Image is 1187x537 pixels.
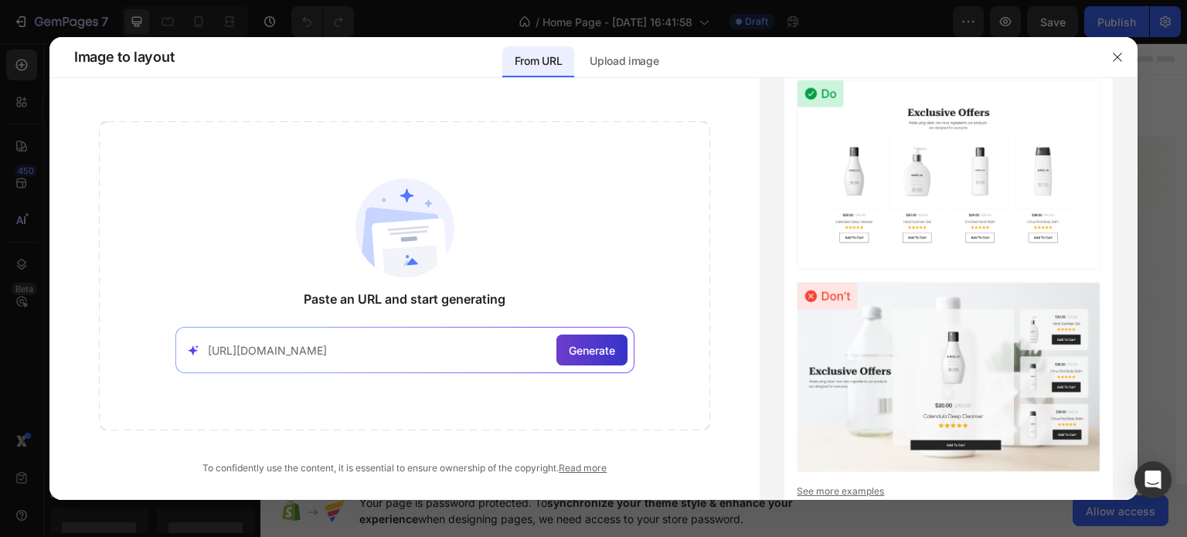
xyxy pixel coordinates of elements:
[590,52,658,70] p: Upload image
[74,48,174,66] span: Image to layout
[1134,461,1172,498] div: Open Intercom Messenger
[797,484,1100,498] a: See more examples
[208,342,550,359] input: Paste your link here
[569,342,615,359] span: Generate
[304,290,505,308] span: Paste an URL and start generating
[515,52,562,70] p: From URL
[99,461,710,475] div: To confidently use the content, it is essential to ensure ownership of the copyright.
[559,462,607,474] a: Read more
